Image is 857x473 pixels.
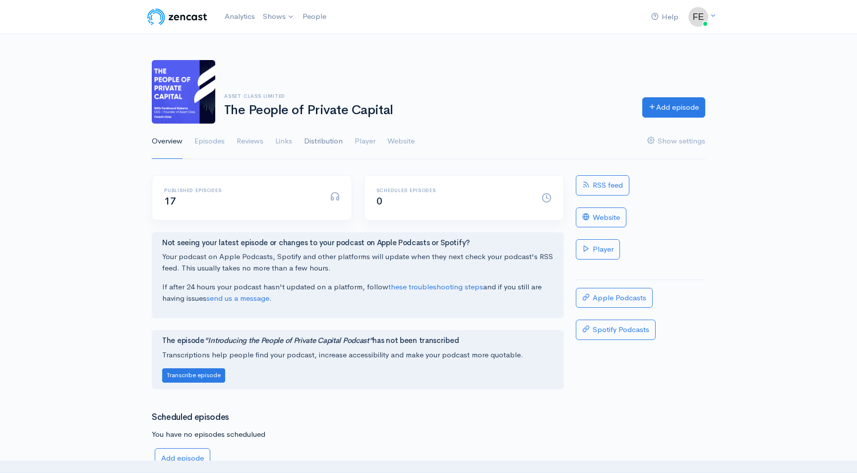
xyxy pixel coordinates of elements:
p: If after 24 hours your podcast hasn't updated on a platform, follow and if you still are having i... [162,281,553,304]
h4: Not seeing your latest episode or changes to your podcast on Apple Podcasts or Spotify? [162,239,553,247]
a: Apple Podcasts [576,288,653,308]
a: Overview [152,124,183,159]
h4: The episode has not been transcribed [162,337,553,345]
h1: The People of Private Capital [224,103,630,118]
a: Transcribe episode [162,370,225,379]
a: send us a message [206,293,269,303]
a: Website [387,124,415,159]
a: Analytics [221,6,259,27]
a: Website [576,207,626,228]
img: ZenCast Logo [146,7,209,27]
img: ... [688,7,708,27]
a: Help [647,6,682,28]
h6: Scheduled episodes [376,188,530,193]
a: Reviews [237,124,263,159]
a: Distribution [304,124,343,159]
h6: Published episodes [164,188,318,193]
a: these troubleshooting steps [388,282,483,291]
p: Your podcast on Apple Podcasts, Spotify and other platforms will update when they next check your... [162,251,553,273]
h3: Scheduled episodes [152,413,564,422]
span: 0 [376,195,382,207]
p: You have no episodes schedulued [152,429,564,440]
a: Show settings [647,124,705,159]
a: Add episode [155,448,210,469]
span: 17 [164,195,176,207]
i: "Introducing the People of Private Capital Podcast" [204,336,373,345]
h6: Asset Class Limited [224,93,630,99]
button: Transcribe episode [162,368,225,383]
a: RSS feed [576,175,629,196]
a: Links [275,124,292,159]
a: Episodes [194,124,225,159]
a: Shows [259,6,299,28]
a: Player [355,124,375,159]
a: Spotify Podcasts [576,320,656,340]
a: Player [576,239,620,260]
a: Add episode [642,97,705,118]
a: People [299,6,330,27]
p: Transcriptions help people find your podcast, increase accessibility and make your podcast more q... [162,349,553,361]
